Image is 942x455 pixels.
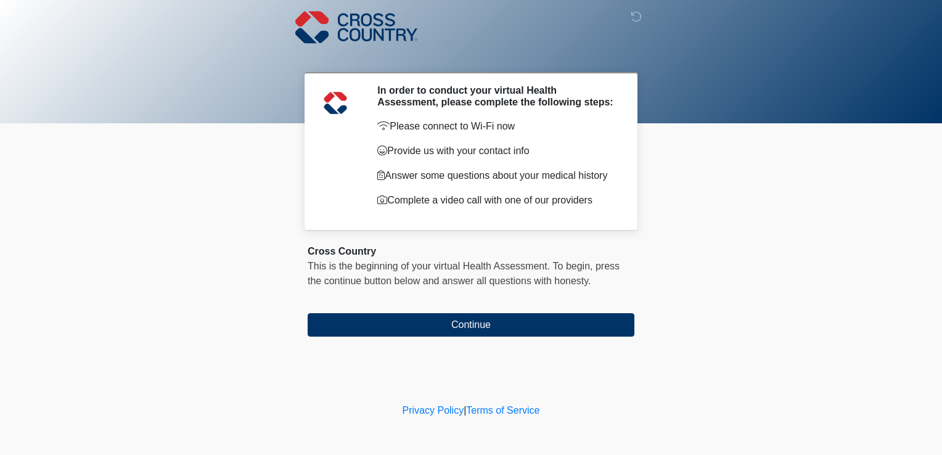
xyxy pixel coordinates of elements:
a: Privacy Policy [403,405,464,416]
p: Answer some questions about your medical history [377,168,616,183]
div: Cross Country [308,244,634,259]
img: Agent Avatar [317,84,354,121]
p: Provide us with your contact info [377,144,616,158]
a: | [464,405,466,416]
a: Terms of Service [466,405,539,416]
h1: ‎ ‎ ‎ [298,44,644,67]
span: This is the beginning of your virtual Health Assessment. [308,261,550,271]
span: press the continue button below and answer all questions with honesty. [308,261,620,286]
img: Cross Country Logo [295,9,417,45]
span: To begin, [553,261,596,271]
p: Complete a video call with one of our providers [377,193,616,208]
h2: In order to conduct your virtual Health Assessment, please complete the following steps: [377,84,616,108]
button: Continue [308,313,634,337]
p: Please connect to Wi-Fi now [377,119,616,134]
